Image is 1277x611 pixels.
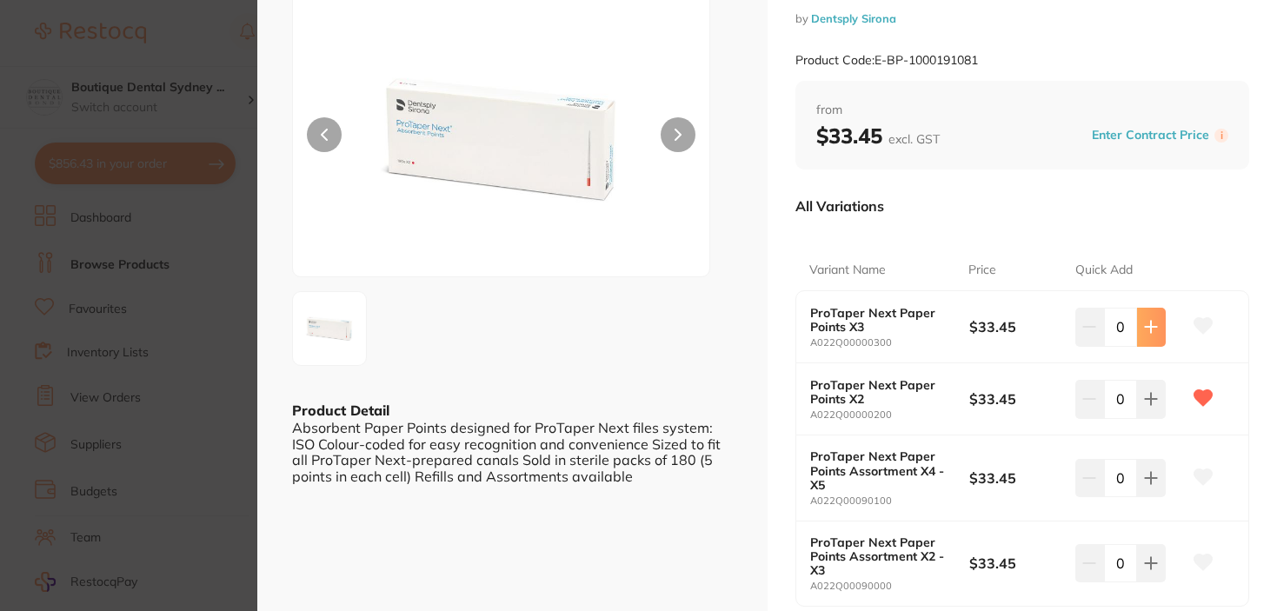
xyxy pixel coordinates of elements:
b: $33.45 [816,123,940,149]
b: $33.45 [969,468,1065,488]
label: i [1214,129,1228,143]
p: All Variations [795,197,884,215]
span: from [816,102,1229,119]
small: by [795,12,1250,25]
small: A022Q00000200 [810,409,969,421]
b: $33.45 [969,317,1065,336]
p: Variant Name [809,262,886,279]
div: Absorbent Paper Points designed for ProTaper Next files system: ISO Colour-coded for easy recogni... [292,420,733,484]
b: Product Detail [292,402,389,419]
span: excl. GST [888,131,940,147]
b: ProTaper Next Paper Points X2 [810,378,954,406]
small: A022Q00090100 [810,495,969,507]
b: $33.45 [969,389,1065,408]
small: A022Q00000300 [810,337,969,349]
a: Dentsply Sirona [811,11,896,25]
img: cGc [376,2,627,276]
button: Enter Contract Price [1087,127,1214,143]
p: Quick Add [1075,262,1133,279]
small: Product Code: E-BP-1000191081 [795,53,978,68]
b: ProTaper Next Paper Points X3 [810,306,954,334]
img: cGc [298,297,361,360]
b: ProTaper Next Paper Points Assortment X2 - X3 [810,535,954,577]
b: ProTaper Next Paper Points Assortment X4 - X5 [810,449,954,491]
small: A022Q00090000 [810,581,969,592]
b: $33.45 [969,554,1065,573]
p: Price [968,262,996,279]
